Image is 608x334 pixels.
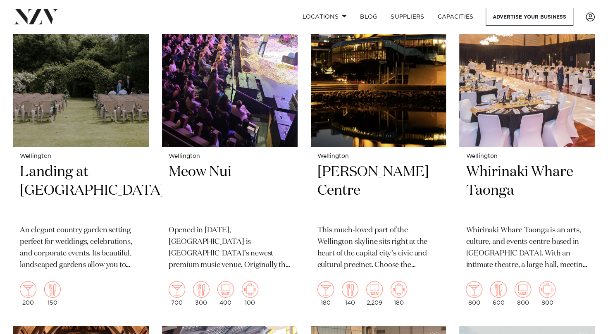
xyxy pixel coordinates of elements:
[539,281,556,298] img: meeting.png
[490,281,507,298] img: dining.png
[515,281,531,298] img: theatre.png
[20,281,36,306] div: 200
[486,8,573,26] a: Advertise your business
[20,281,36,298] img: cocktail.png
[539,281,556,306] div: 800
[169,163,291,219] h2: Meow Nui
[317,281,334,306] div: 180
[342,281,358,306] div: 140
[242,281,258,298] img: meeting.png
[366,281,383,306] div: 2,209
[193,281,210,306] div: 300
[169,225,291,271] p: Opened in [DATE], [GEOGRAPHIC_DATA] is [GEOGRAPHIC_DATA]’s newest premium music venue. Originally...
[466,153,588,160] small: Wellington
[342,281,358,298] img: dining.png
[466,225,588,271] p: Whirinaki Whare Taonga is an arts, culture, and events centre based in [GEOGRAPHIC_DATA]. With an...
[13,9,58,24] img: nzv-logo.png
[317,225,440,271] p: This much-loved part of the Wellington skyline sits right at the heart of the capital city’s civi...
[20,225,142,271] p: An elegant country garden setting perfect for weddings, celebrations, and corporate events. Its b...
[20,163,142,219] h2: Landing at [GEOGRAPHIC_DATA]
[44,281,61,306] div: 150
[169,281,185,298] img: cocktail.png
[391,281,407,298] img: meeting.png
[490,281,507,306] div: 600
[431,8,480,26] a: Capacities
[217,281,234,298] img: theatre.png
[169,281,185,306] div: 700
[317,163,440,219] h2: [PERSON_NAME] Centre
[193,281,210,298] img: dining.png
[317,153,440,160] small: Wellington
[169,153,291,160] small: Wellington
[20,153,142,160] small: Wellington
[515,281,531,306] div: 800
[384,8,431,26] a: SUPPLIERS
[466,281,482,298] img: cocktail.png
[366,281,383,298] img: theatre.png
[466,163,588,219] h2: Whirinaki Whare Taonga
[391,281,407,306] div: 180
[353,8,384,26] a: BLOG
[466,281,482,306] div: 800
[296,8,353,26] a: Locations
[242,281,258,306] div: 100
[217,281,234,306] div: 400
[44,281,61,298] img: dining.png
[317,281,334,298] img: cocktail.png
